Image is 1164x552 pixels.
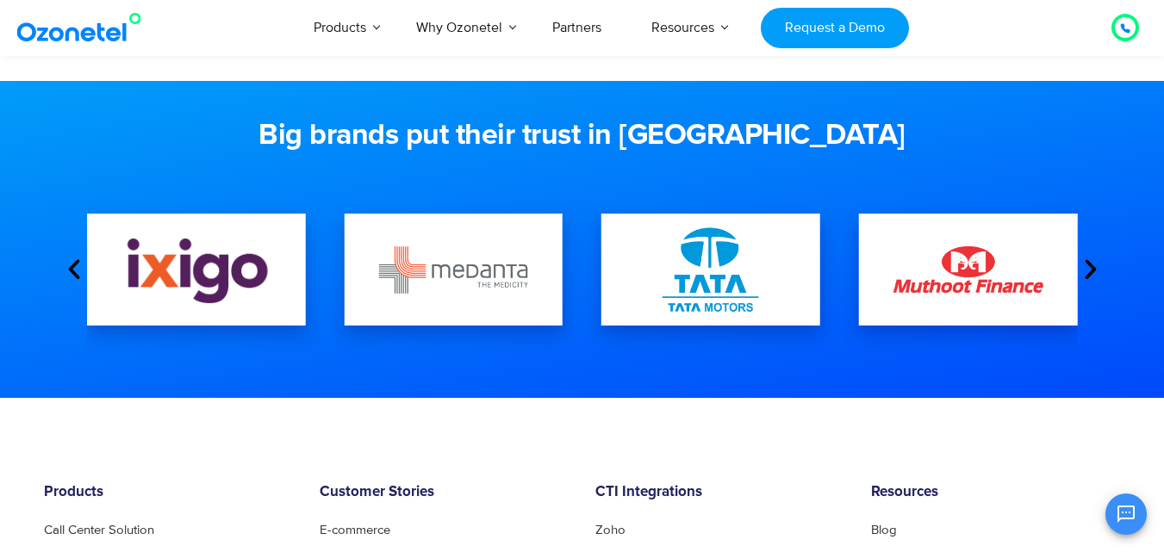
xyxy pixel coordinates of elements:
[320,484,570,501] h6: Customer Stories
[61,119,1104,153] h2: Big brands put their trust in [GEOGRAPHIC_DATA]
[44,524,154,536] a: Call Center Solution
[761,8,908,48] a: Request a Demo
[344,214,563,326] div: 5 / 16
[859,214,1078,326] div: 7 / 16
[871,484,1121,501] h6: Resources
[871,524,897,536] a: Blog
[121,233,271,306] img: Ixigo
[378,246,528,294] img: medanta
[320,524,390,536] a: E-commerce
[893,246,1043,293] img: Muthoot-Finance-Logo-PNG
[595,524,626,536] a: Zoho
[601,214,820,326] div: 6 / 16
[87,214,306,326] div: 4 / 16
[636,195,786,344] img: Tata Motors
[1105,493,1147,535] button: Open chat
[87,179,1078,360] div: Image Carousel
[44,484,294,501] h6: Products
[595,484,845,501] h6: CTI Integrations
